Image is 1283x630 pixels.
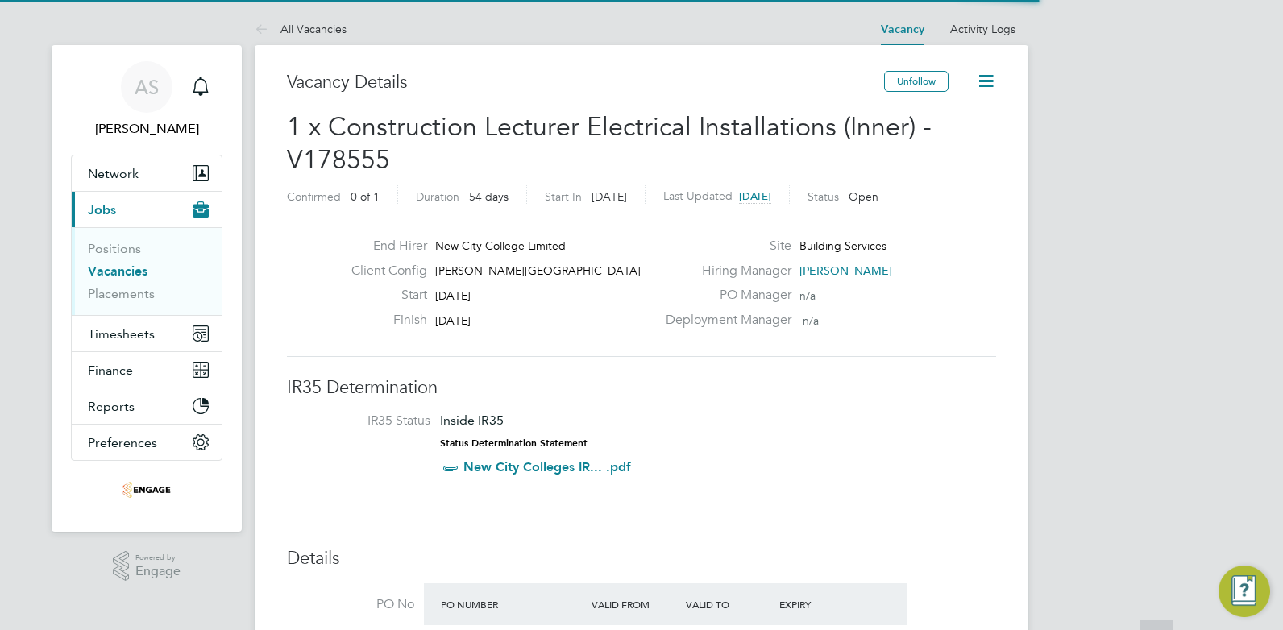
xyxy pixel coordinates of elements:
label: Last Updated [663,189,733,203]
label: Finish [338,312,427,329]
span: Engage [135,565,181,578]
label: Start [338,287,427,304]
span: Finance [88,363,133,378]
h3: Details [287,547,996,570]
strong: Status Determination Statement [440,437,588,449]
span: [DATE] [435,313,471,328]
span: Powered by [135,551,181,565]
button: Jobs [72,192,222,227]
span: Building Services [799,238,886,253]
div: Valid From [588,590,682,619]
nav: Main navigation [52,45,242,532]
a: Vacancies [88,263,147,279]
a: Activity Logs [950,22,1015,36]
button: Unfollow [884,71,949,92]
span: Amy Savva [71,119,222,139]
a: New City Colleges IR... .pdf [463,459,631,475]
label: Confirmed [287,189,341,204]
a: Go to home page [71,477,222,503]
span: New City College Limited [435,238,566,253]
label: End Hirer [338,238,427,255]
div: PO Number [437,590,588,619]
a: AS[PERSON_NAME] [71,61,222,139]
button: Timesheets [72,316,222,351]
label: Client Config [338,263,427,280]
span: [DATE] [435,288,471,303]
img: omniapeople-logo-retina.png [122,477,171,503]
button: Reports [72,388,222,424]
label: Site [656,238,791,255]
span: 0 of 1 [351,189,380,204]
span: Reports [88,399,135,414]
span: Network [88,166,139,181]
span: Inside IR35 [440,412,504,428]
div: Jobs [72,227,222,315]
div: Expiry [775,590,870,619]
label: PO Manager [656,287,791,304]
button: Network [72,155,222,191]
label: Start In [545,189,582,204]
span: [PERSON_NAME] [799,263,892,278]
label: Hiring Manager [656,263,791,280]
label: Deployment Manager [656,312,791,329]
span: n/a [799,288,816,303]
a: Placements [88,286,155,301]
span: Jobs [88,202,116,218]
span: Open [849,189,878,204]
h3: IR35 Determination [287,376,996,400]
label: PO No [287,596,414,613]
span: 54 days [469,189,509,204]
h3: Vacancy Details [287,71,884,94]
span: 1 x Construction Lecturer Electrical Installations (Inner) - V178555 [287,111,932,176]
span: AS [135,77,159,97]
a: Positions [88,241,141,256]
button: Engage Resource Center [1219,566,1270,617]
span: [DATE] [592,189,627,204]
a: Powered byEngage [113,551,181,582]
label: Status [808,189,839,204]
label: IR35 Status [303,412,430,429]
button: Finance [72,352,222,388]
label: Duration [416,189,459,204]
span: Preferences [88,435,157,450]
a: Vacancy [881,23,924,36]
span: [PERSON_NAME][GEOGRAPHIC_DATA] [435,263,641,278]
a: All Vacancies [255,22,347,36]
button: Preferences [72,425,222,460]
div: Valid To [682,590,776,619]
span: n/a [803,313,819,328]
span: [DATE] [739,189,771,203]
span: Timesheets [88,326,155,342]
